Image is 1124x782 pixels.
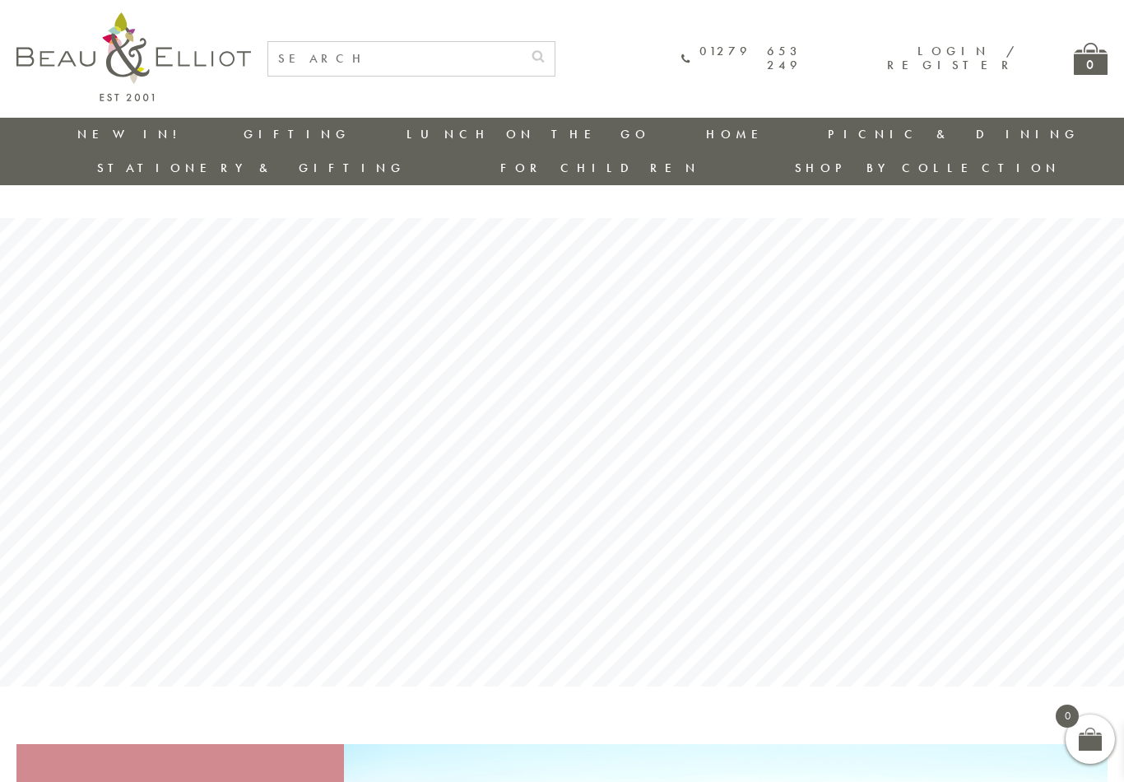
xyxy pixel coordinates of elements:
a: 01279 653 249 [681,44,801,73]
input: SEARCH [268,42,522,76]
a: 0 [1074,43,1108,75]
a: Shop by collection [795,160,1061,176]
a: For Children [500,160,700,176]
a: Gifting [244,126,351,142]
a: Stationery & Gifting [97,160,406,176]
a: Lunch On The Go [406,126,650,142]
a: Home [706,126,772,142]
img: logo [16,12,251,101]
a: Login / Register [887,43,1016,73]
a: Picnic & Dining [828,126,1080,142]
span: 0 [1056,705,1079,728]
a: New in! [77,126,188,142]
